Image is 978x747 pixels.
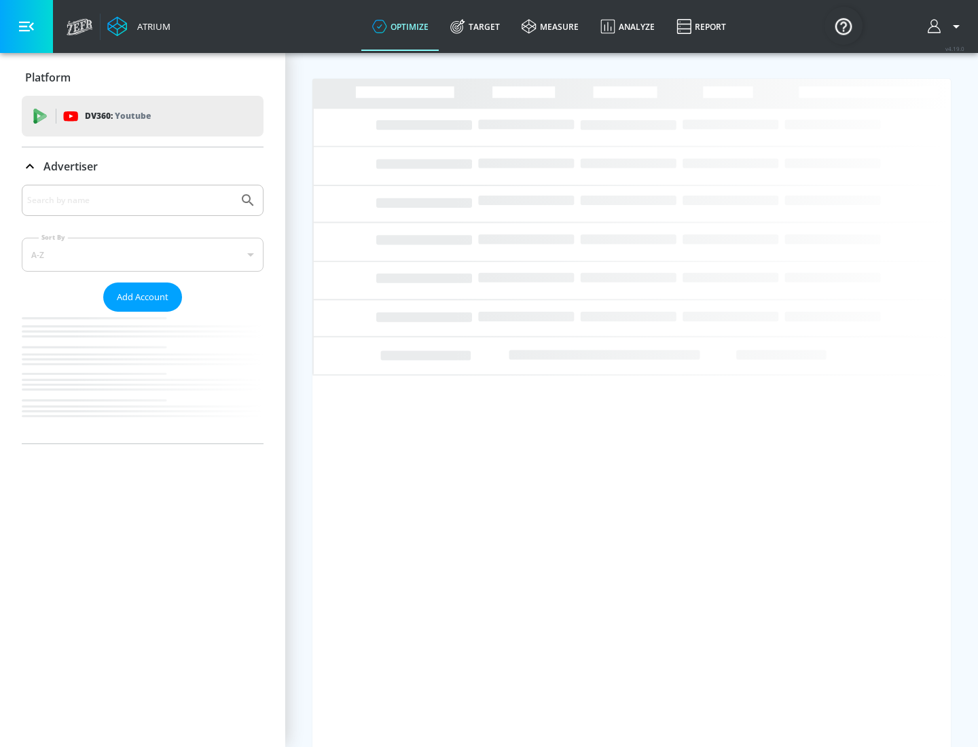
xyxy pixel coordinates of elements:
[117,289,168,305] span: Add Account
[511,2,590,51] a: measure
[22,147,264,185] div: Advertiser
[590,2,666,51] a: Analyze
[22,312,264,443] nav: list of Advertiser
[22,185,264,443] div: Advertiser
[27,192,233,209] input: Search by name
[107,16,170,37] a: Atrium
[22,58,264,96] div: Platform
[666,2,737,51] a: Report
[43,159,98,174] p: Advertiser
[39,233,68,242] label: Sort By
[945,45,964,52] span: v 4.19.0
[85,109,151,124] p: DV360:
[22,96,264,136] div: DV360: Youtube
[132,20,170,33] div: Atrium
[825,7,863,45] button: Open Resource Center
[115,109,151,123] p: Youtube
[439,2,511,51] a: Target
[103,283,182,312] button: Add Account
[25,70,71,85] p: Platform
[361,2,439,51] a: optimize
[22,238,264,272] div: A-Z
